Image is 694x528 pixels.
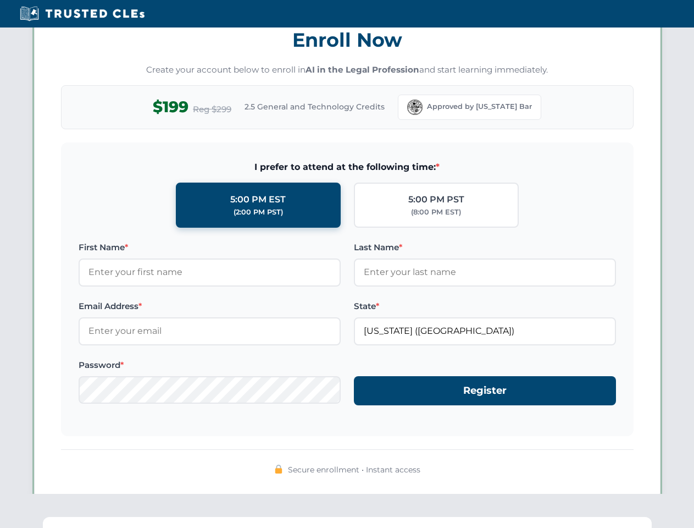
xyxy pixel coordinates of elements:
[193,103,231,116] span: Reg $299
[234,207,283,218] div: (2:00 PM PST)
[230,193,286,207] div: 5:00 PM EST
[354,376,616,405] button: Register
[274,465,283,474] img: 🔒
[354,317,616,345] input: Florida (FL)
[407,100,423,115] img: Florida Bar
[16,5,148,22] img: Trusted CLEs
[153,95,188,119] span: $199
[306,64,419,75] strong: AI in the Legal Profession
[411,207,461,218] div: (8:00 PM EST)
[408,193,464,207] div: 5:00 PM PST
[61,64,634,76] p: Create your account below to enroll in and start learning immediately.
[354,241,616,254] label: Last Name
[79,317,341,345] input: Enter your email
[79,241,341,254] label: First Name
[79,160,616,174] span: I prefer to attend at the following time:
[79,359,341,372] label: Password
[79,258,341,286] input: Enter your first name
[354,258,616,286] input: Enter your last name
[354,300,616,313] label: State
[288,464,420,476] span: Secure enrollment • Instant access
[79,300,341,313] label: Email Address
[61,23,634,57] h3: Enroll Now
[427,101,532,112] span: Approved by [US_STATE] Bar
[245,101,385,113] span: 2.5 General and Technology Credits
